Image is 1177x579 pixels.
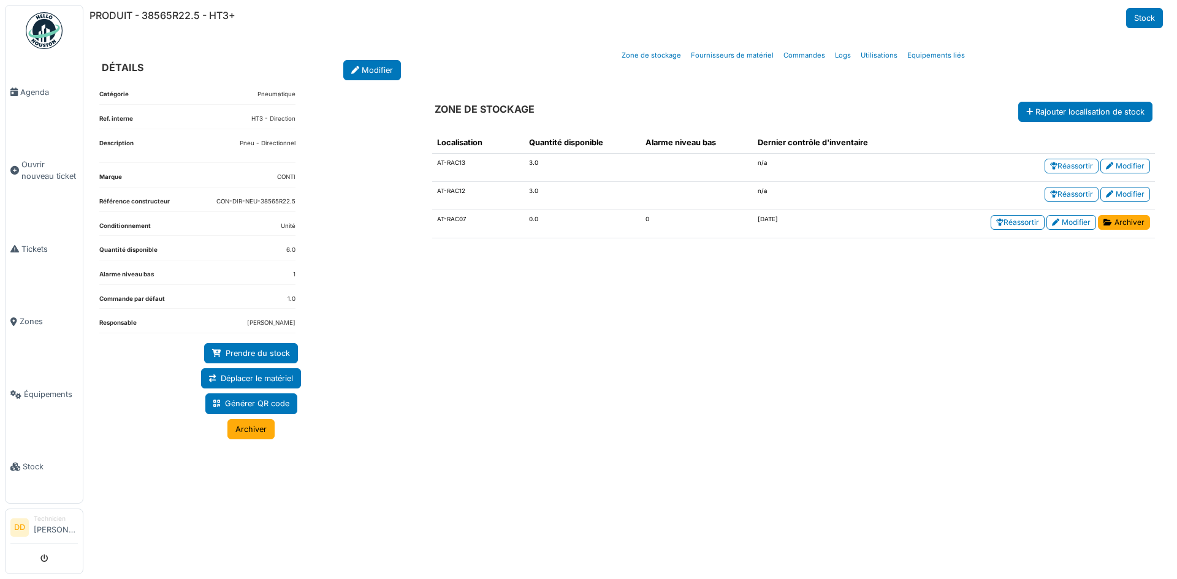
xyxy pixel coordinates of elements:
[20,316,78,327] span: Zones
[293,270,295,279] dd: 1
[343,60,401,80] a: Modifier
[257,90,295,99] dd: Pneumatique
[23,461,78,472] span: Stock
[6,56,83,129] a: Agenda
[902,41,970,70] a: Equipements liés
[1100,159,1150,173] a: Modifier
[6,431,83,504] a: Stock
[281,222,295,231] dd: Unité
[34,514,78,523] div: Technicien
[247,319,295,328] dd: [PERSON_NAME]
[1018,102,1152,122] button: Rajouter localisation de stock
[99,222,151,236] dt: Conditionnement
[99,246,158,260] dt: Quantité disponible
[753,154,920,182] td: n/a
[6,358,83,431] a: Équipements
[779,41,830,70] a: Commandes
[1045,187,1099,202] a: Réassortir
[432,132,524,154] th: Localisation
[641,210,752,238] td: 0
[10,514,78,543] a: DD Technicien[PERSON_NAME]
[432,154,524,182] td: AT-RAC13
[251,115,295,124] dd: HT3 - Direction
[753,132,920,154] th: Dernier contrôle d'inventaire
[1045,159,1099,173] a: Réassortir
[6,129,83,213] a: Ouvrir nouveau ticket
[524,132,641,154] th: Quantité disponible
[432,182,524,210] td: AT-RAC12
[99,295,165,309] dt: Commande par défaut
[286,246,295,255] dd: 6.0
[34,514,78,540] li: [PERSON_NAME]
[617,41,686,70] a: Zone de stockage
[99,319,137,333] dt: Responsable
[524,154,641,182] td: 3.0
[991,215,1045,230] a: Réassortir
[99,270,154,284] dt: Alarme niveau bas
[204,343,298,363] a: Prendre du stock
[524,210,641,238] td: 0.0
[201,368,301,388] a: Déplacer le matériel
[288,295,295,304] dd: 1.0
[102,62,143,74] h6: DÉTAILS
[830,41,856,70] a: Logs
[753,210,920,238] td: [DATE]
[24,388,78,400] span: Équipements
[99,139,134,163] dt: Description
[277,173,295,182] dd: CONTI
[99,115,133,129] dt: Ref. interne
[435,104,535,115] h6: ZONE DE STOCKAGE
[227,419,275,439] a: Archiver
[1098,215,1150,230] a: Archiver
[1100,187,1150,202] a: Modifier
[99,90,129,104] dt: Catégorie
[20,86,78,98] span: Agenda
[90,10,235,21] h6: PRODUIT - 38565R22.5 - HT3+
[686,41,779,70] a: Fournisseurs de matériel
[99,173,122,187] dt: Marque
[6,213,83,286] a: Tickets
[10,518,29,537] li: DD
[641,132,752,154] th: Alarme niveau bas
[21,243,78,255] span: Tickets
[1126,8,1163,28] a: Stock
[432,210,524,238] td: AT-RAC07
[205,393,297,414] a: Générer QR code
[240,139,295,148] p: Pneu - Directionnel
[6,286,83,358] a: Zones
[21,159,78,182] span: Ouvrir nouveau ticket
[524,182,641,210] td: 3.0
[99,197,170,211] dt: Référence constructeur
[1046,215,1096,230] a: Modifier
[26,12,63,49] img: Badge_color-CXgf-gQk.svg
[216,197,295,206] dd: CON-DIR-NEU-38565R22.5
[856,41,902,70] a: Utilisations
[753,182,920,210] td: n/a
